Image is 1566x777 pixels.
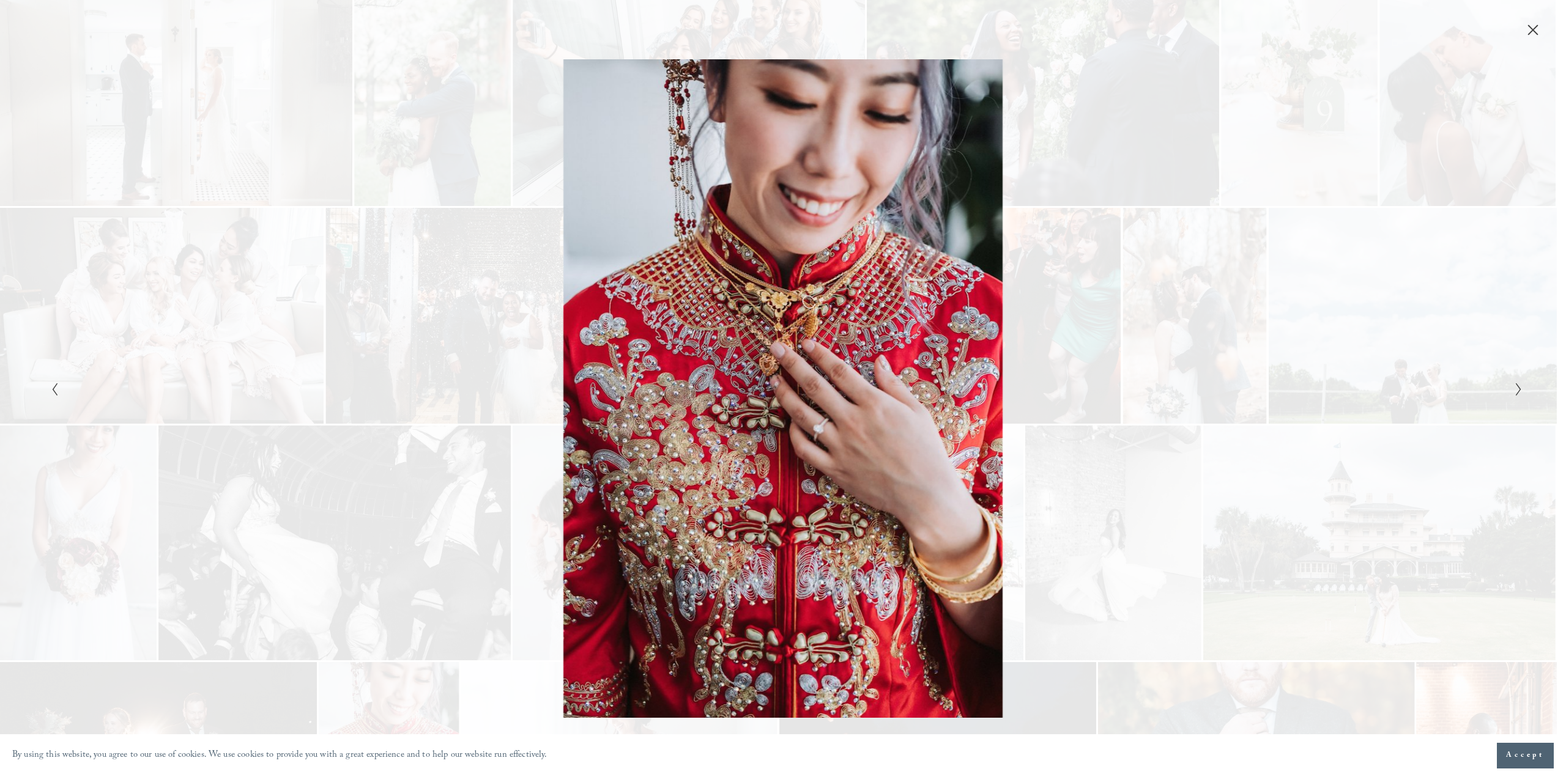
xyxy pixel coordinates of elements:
button: Next Slide [1511,381,1519,396]
button: Previous Slide [47,381,55,396]
p: By using this website, you agree to our use of cookies. We use cookies to provide you with a grea... [12,747,547,765]
span: Accept [1506,749,1545,762]
button: Accept [1497,743,1554,768]
button: Close [1523,23,1543,37]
